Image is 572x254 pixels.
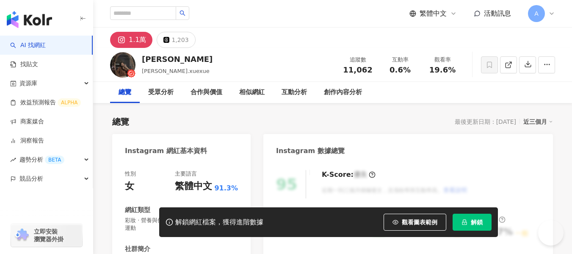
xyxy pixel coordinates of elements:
[276,146,345,156] div: Instagram 數據總覽
[343,65,372,74] span: 11,062
[7,11,52,28] img: logo
[484,9,511,17] span: 活動訊息
[19,169,43,188] span: 競品分析
[110,52,135,78] img: KOL Avatar
[148,87,174,98] div: 受眾分析
[282,87,307,98] div: 互動分析
[10,157,16,163] span: rise
[342,56,374,64] div: 追蹤數
[455,118,516,125] div: 最後更新日期：[DATE]
[180,10,185,16] span: search
[14,229,30,242] img: chrome extension
[10,60,38,69] a: 找貼文
[125,170,136,178] div: 性別
[390,66,411,74] span: 0.6%
[19,150,64,169] span: 趨勢分析
[384,56,416,64] div: 互動率
[402,219,437,226] span: 觀看圖表範例
[157,32,195,48] button: 1,203
[384,214,446,231] button: 觀看圖表範例
[214,184,238,193] span: 91.3%
[19,74,37,93] span: 資源庫
[239,87,265,98] div: 相似網紅
[10,137,44,145] a: 洞察報告
[523,116,553,127] div: 近三個月
[10,117,44,126] a: 商案媒合
[429,66,456,74] span: 19.6%
[34,228,64,243] span: 立即安裝 瀏覽器外掛
[125,146,207,156] div: Instagram 網紅基本資料
[10,41,46,50] a: searchAI 找網紅
[420,9,447,18] span: 繁體中文
[453,214,492,231] button: 解鎖
[112,116,129,128] div: 總覽
[125,206,150,215] div: 網紅類型
[191,87,222,98] div: 合作與價值
[175,170,197,178] div: 主要語言
[142,68,210,74] span: [PERSON_NAME].xuexue
[426,56,459,64] div: 觀看率
[129,34,146,46] div: 1.1萬
[110,32,152,48] button: 1.1萬
[45,156,64,164] div: BETA
[125,180,134,193] div: 女
[534,9,539,18] span: A
[11,224,82,247] a: chrome extension立即安裝 瀏覽器外掛
[175,218,263,227] div: 解鎖網紅檔案，獲得進階數據
[324,87,362,98] div: 創作內容分析
[119,87,131,98] div: 總覽
[171,34,188,46] div: 1,203
[175,180,212,193] div: 繁體中文
[142,54,213,64] div: [PERSON_NAME]
[322,170,376,179] div: K-Score :
[10,98,81,107] a: 效益預測報告ALPHA
[125,245,150,254] div: 社群簡介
